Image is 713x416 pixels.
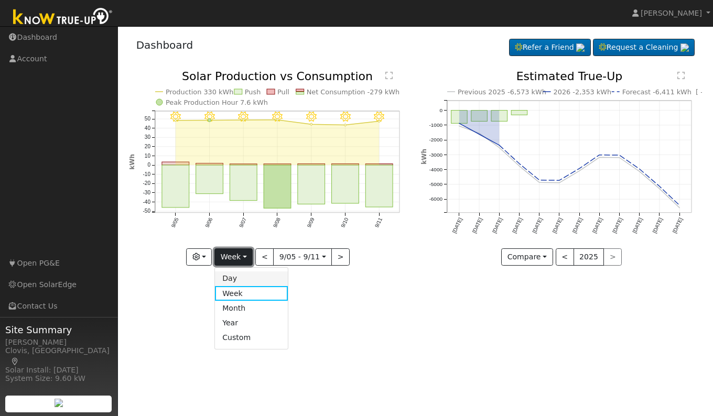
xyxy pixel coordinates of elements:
button: Week [214,248,253,266]
rect: onclick="" [230,165,257,201]
circle: onclick="" [242,119,244,121]
text: Peak Production Hour 7.6 kWh [166,98,268,106]
img: Know True-Up [8,6,118,29]
rect: onclick="" [331,164,359,166]
circle: onclick="" [638,169,642,173]
text: -20 [143,181,150,187]
circle: onclick="" [344,124,346,126]
text: 50 [144,116,150,122]
circle: onclick="" [598,156,602,160]
text: -50 [143,209,150,214]
rect: onclick="" [162,162,189,165]
text: [DATE] [552,217,564,234]
i: 9/08 - Clear [272,112,283,122]
img: retrieve [55,399,63,407]
text: 9/08 [272,217,282,229]
text:  [677,71,685,80]
text: 9/10 [340,217,349,229]
circle: onclick="" [457,124,461,128]
i: 9/05 - Clear [170,112,181,122]
span: Site Summary [5,323,112,337]
a: Map [10,357,20,366]
text: Previous 2025 -6,573 kWh [458,88,546,96]
text: kWh [128,154,136,170]
text: -1000 [429,122,442,128]
circle: onclick="" [537,178,542,182]
text: -40 [143,199,150,205]
text: -2000 [429,137,442,143]
rect: onclick="" [264,164,291,165]
circle: onclick="" [577,167,581,171]
text: -4000 [429,167,442,172]
rect: onclick="" [511,111,527,115]
div: Clovis, [GEOGRAPHIC_DATA] [5,345,112,367]
text: -3000 [429,152,442,158]
circle: onclick="" [598,153,602,157]
rect: onclick="" [365,164,393,165]
circle: onclick="" [477,133,481,137]
circle: onclick="" [677,203,682,207]
button: < [556,248,574,266]
i: 9/11 - Clear [374,112,384,122]
text:  [385,71,393,80]
rect: onclick="" [196,163,223,166]
button: 9/05 - 9/11 [273,248,332,266]
rect: onclick="" [451,111,468,124]
circle: onclick="" [577,169,581,173]
rect: onclick="" [230,164,257,165]
circle: onclick="" [477,132,481,136]
rect: onclick="" [298,165,325,204]
circle: onclick="" [457,122,461,126]
text: [DATE] [491,217,503,234]
circle: onclick="" [517,162,522,166]
rect: onclick="" [331,165,359,203]
button: Compare [501,248,553,266]
text: [DATE] [451,217,463,234]
text: 9/06 [204,217,213,229]
text: [DATE] [612,217,624,234]
text: [DATE] [532,217,544,234]
i: 9/10 - MostlyClear [340,112,351,122]
text: 30 [144,135,150,140]
rect: onclick="" [491,111,507,122]
text: 0 [147,162,150,168]
rect: onclick="" [196,165,223,194]
text: Production 330 kWh [166,88,233,96]
circle: onclick="" [618,153,622,157]
circle: onclick="" [310,123,312,125]
button: < [255,248,274,266]
text: 20 [144,144,150,149]
circle: onclick="" [657,184,662,189]
text: 9/09 [306,217,315,229]
text: -5000 [429,181,442,187]
circle: onclick="" [276,119,278,121]
circle: onclick="" [618,156,622,160]
text: [DATE] [652,217,664,234]
rect: onclick="" [298,164,325,166]
text: [DATE] [591,217,603,234]
button: 2025 [574,248,604,266]
circle: onclick="" [638,167,642,171]
a: Year [215,315,288,330]
text: [DATE] [571,217,584,234]
img: retrieve [680,43,689,52]
text: Net Consumption -279 kWh [306,88,399,96]
a: Day [215,271,288,286]
text: 9/07 [238,217,247,229]
a: Request a Cleaning [593,39,695,57]
text: [DATE] [511,217,523,234]
circle: onclick="" [657,187,662,191]
rect: onclick="" [264,165,291,208]
circle: onclick="" [677,206,682,210]
text: kWh [420,149,428,165]
a: Month [215,301,288,315]
text: [DATE] [672,217,684,234]
a: Dashboard [136,39,193,51]
i: 9/09 - Clear [306,112,317,122]
span: [PERSON_NAME] [641,9,702,17]
a: Week [215,286,288,301]
circle: onclick="" [497,143,501,147]
rect: onclick="" [162,165,189,207]
div: [PERSON_NAME] [5,337,112,348]
text: [DATE] [632,217,644,234]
